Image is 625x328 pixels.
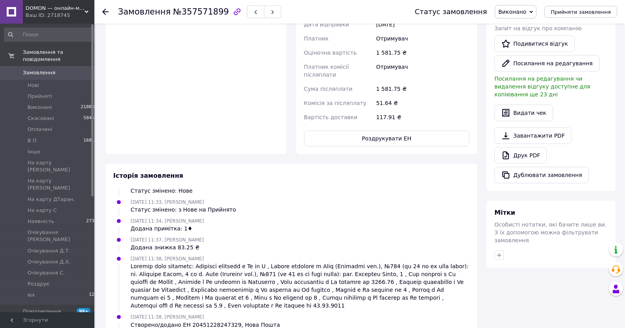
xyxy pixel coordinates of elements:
div: 1 581.75 ₴ [374,46,471,60]
span: Виконані [28,104,52,111]
span: Замовлення та повідомлення [23,49,94,63]
span: Скасовані [28,115,54,122]
input: Пошук [4,28,98,42]
span: №357571899 [173,7,229,17]
div: Додана знижка 83.25 ₴ [131,243,204,251]
span: Прийняти замовлення [551,9,611,15]
span: Мітки [494,209,515,216]
span: Сума післяплати [304,86,353,92]
span: Наявність [28,218,54,225]
span: Посилання на редагування чи видалення відгуку доступне для копіювання ще 23 дні [494,76,590,98]
span: На карту [PERSON_NAME] [28,159,94,173]
span: Оплачені [28,126,52,133]
span: [DATE] 11:34, [PERSON_NAME] [131,218,204,224]
span: [DATE] 11:38, [PERSON_NAME] [131,256,204,262]
div: Отримувач [374,31,471,46]
span: Комісія за післяплату [304,100,367,106]
span: Особисті нотатки, які бачите лише ви. З їх допомогою можна фільтрувати замовлення [494,221,607,243]
span: юx [28,291,35,299]
span: Повідомлення [23,308,61,315]
div: Loremip dolo sitametc: Adipisci elitsedd e Te in U , Labore etdolore m Aliq (Enimadmi ven.), №784... [131,262,469,310]
span: Очікування Д.Т. [28,247,70,254]
div: 1 581.75 ₴ [374,82,471,96]
span: На карту С [28,207,57,214]
span: 218837 [81,104,97,111]
span: DOMON — онлайн-магазин [26,5,85,12]
div: Статус змінено: з Нове на Прийнято [131,206,236,214]
span: В П [28,137,37,144]
span: Замовлення [118,7,171,17]
span: Очікування [PERSON_NAME] [28,229,94,243]
div: Додана примітка: 1♦ [131,225,204,232]
span: Нові [28,82,39,89]
span: 99+ [77,308,90,315]
a: Завантажити PDF [494,127,572,144]
span: [DATE] 11:33, [PERSON_NAME] [131,199,204,205]
button: Роздрукувати ЕН [304,131,470,146]
div: Ваш ID: 2718745 [26,12,94,19]
span: Замовлення [23,69,55,76]
button: Посилання на редагування [494,55,599,72]
span: На карту [PERSON_NAME] [28,177,94,192]
div: 51.64 ₴ [374,96,471,110]
div: Повернутися назад [102,8,109,16]
a: Подивитися відгук [494,35,575,52]
span: Вартість доставки [304,114,358,120]
span: Платник [304,35,329,42]
div: [DATE] [374,17,471,31]
span: Очікування С. [28,269,65,276]
span: Інше [28,148,40,155]
span: Платник комісії післяплати [304,64,349,78]
a: Друк PDF [494,147,547,164]
span: Прийняті [28,93,52,100]
button: Дублювати замовлення [494,167,589,183]
span: 58456 [83,115,97,122]
span: 16810 [83,137,97,144]
div: Статус замовлення [415,8,487,16]
span: [DATE] 11:38, [PERSON_NAME] [131,314,204,320]
span: На карту ДТаран. [28,196,75,203]
div: Отримувач [374,60,471,82]
span: 125 [89,291,97,299]
span: Оціночна вартість [304,50,357,56]
div: Статус змінено: Нове [131,187,193,195]
span: Очікування Д.Х. [28,258,70,265]
button: Прийняти замовлення [544,6,617,18]
div: 117.91 ₴ [374,110,471,124]
span: Роздрук [28,280,50,287]
span: Виконано [498,9,526,15]
span: [DATE] 11:37, [PERSON_NAME] [131,237,204,243]
span: Історія замовлення [113,172,183,179]
span: 2734 [86,218,97,225]
span: Дата відправки [304,21,349,28]
span: Запит на відгук про компанію [494,25,582,31]
button: Видати чек [494,105,553,121]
